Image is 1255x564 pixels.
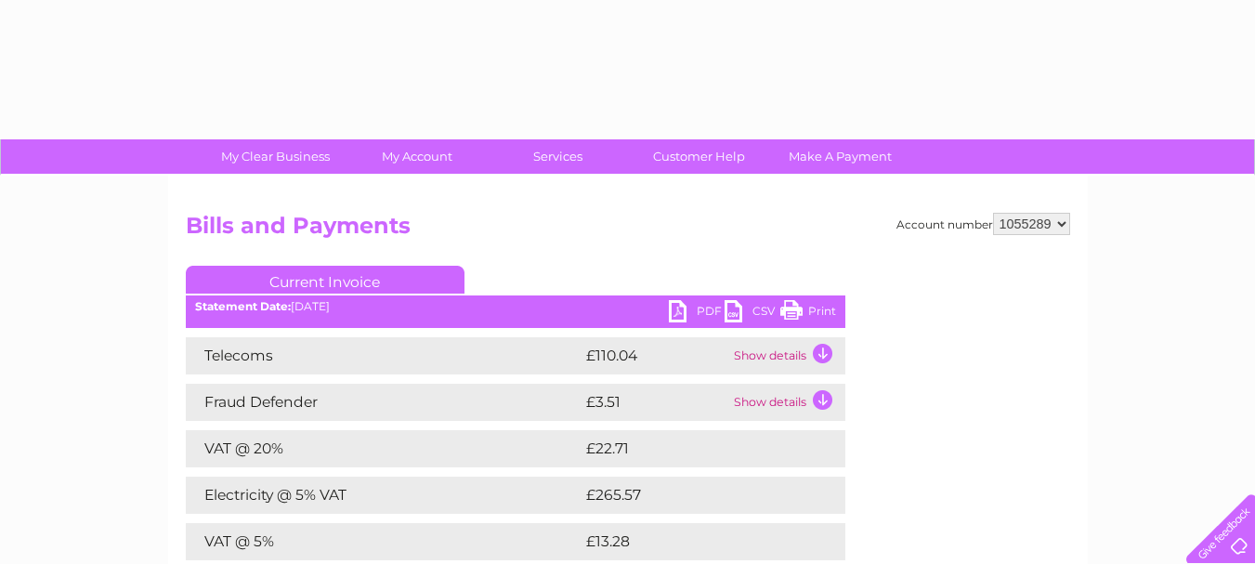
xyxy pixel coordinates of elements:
a: PDF [669,300,725,327]
td: VAT @ 20% [186,430,582,467]
a: Print [780,300,836,327]
b: Statement Date: [195,299,291,313]
td: £13.28 [582,523,806,560]
a: Make A Payment [764,139,917,174]
td: £265.57 [582,477,812,514]
div: Account number [896,213,1070,235]
td: VAT @ 5% [186,523,582,560]
td: Electricity @ 5% VAT [186,477,582,514]
td: Fraud Defender [186,384,582,421]
td: Show details [729,384,845,421]
a: My Account [340,139,493,174]
a: Customer Help [622,139,776,174]
td: Show details [729,337,845,374]
h2: Bills and Payments [186,213,1070,248]
a: Services [481,139,634,174]
a: Current Invoice [186,266,464,294]
a: My Clear Business [199,139,352,174]
td: £22.71 [582,430,805,467]
td: £110.04 [582,337,729,374]
div: [DATE] [186,300,845,313]
td: £3.51 [582,384,729,421]
a: CSV [725,300,780,327]
td: Telecoms [186,337,582,374]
